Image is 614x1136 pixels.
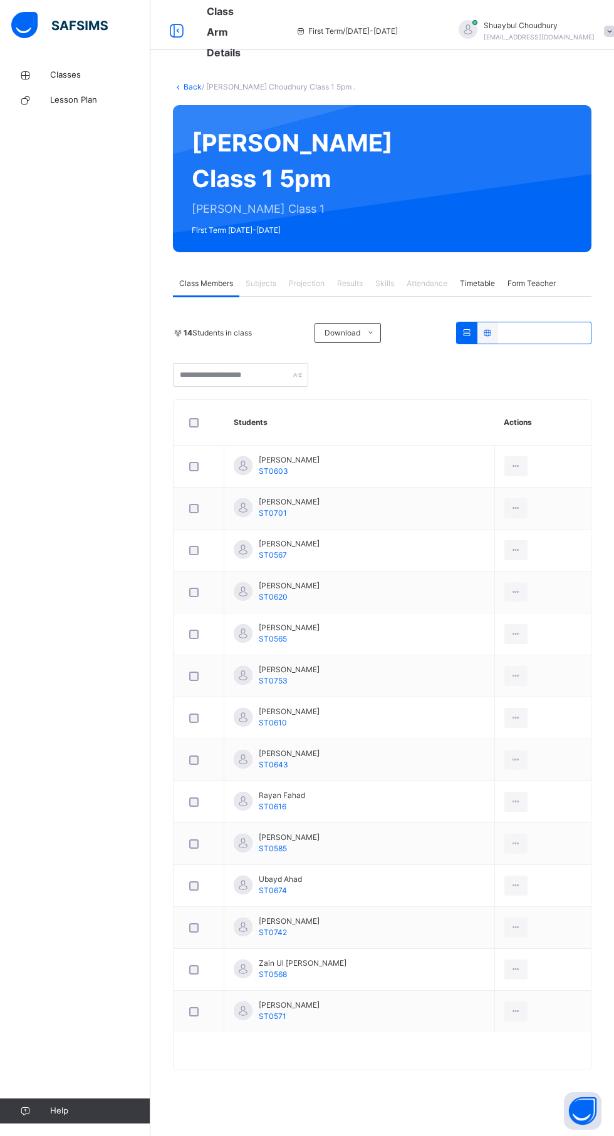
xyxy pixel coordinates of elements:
span: [PERSON_NAME] [259,538,320,550]
span: ST0567 [259,550,287,560]
span: Download [325,327,360,339]
span: session/term information [296,26,398,37]
span: Class Arm Details [207,5,241,59]
span: ST0753 [259,676,288,685]
span: ST0565 [259,634,287,643]
span: Projection [289,278,325,289]
span: [PERSON_NAME] [259,622,320,633]
span: Attendance [407,278,447,289]
span: [PERSON_NAME] [259,1000,320,1011]
span: Shuaybul Choudhury [484,20,595,31]
span: [PERSON_NAME] [259,748,320,759]
span: [PERSON_NAME] [259,496,320,508]
span: [PERSON_NAME] [259,454,320,466]
span: First Term [DATE]-[DATE] [192,225,393,236]
span: ST0674 [259,886,287,895]
span: ST0701 [259,508,287,518]
b: 14 [184,328,192,337]
th: Students [224,400,495,446]
button: Open asap [564,1092,601,1130]
span: [PERSON_NAME] [259,916,320,927]
span: ST0742 [259,928,287,937]
span: Ubayd Ahad [259,874,302,885]
span: ST0610 [259,718,287,727]
span: Class Members [179,278,233,289]
span: Zain Ul [PERSON_NAME] [259,958,346,969]
span: Results [337,278,363,289]
span: Form Teacher [507,278,556,289]
span: ST0568 [259,970,287,979]
th: Actions [494,400,591,446]
span: [PERSON_NAME] [259,706,320,717]
span: [EMAIL_ADDRESS][DOMAIN_NAME] [484,33,595,41]
span: [PERSON_NAME] [259,832,320,843]
span: ST0571 [259,1011,286,1021]
span: / [PERSON_NAME] Choudhury Class 1 5pm . [202,82,355,91]
span: [PERSON_NAME] [259,580,320,591]
span: Skills [375,278,394,289]
span: Subjects [246,278,276,289]
span: ST0585 [259,844,287,853]
span: Students in class [184,327,252,339]
span: ST0620 [259,592,288,601]
a: Back [184,82,202,91]
span: Help [50,1105,150,1117]
span: Lesson Plan [50,94,150,106]
span: ST0643 [259,760,288,769]
img: safsims [11,12,108,38]
span: Timetable [460,278,495,289]
span: ST0616 [259,802,286,811]
span: Classes [50,69,150,81]
span: Rayan Fahad [259,790,305,801]
span: [PERSON_NAME] [259,664,320,675]
span: ST0603 [259,466,288,476]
